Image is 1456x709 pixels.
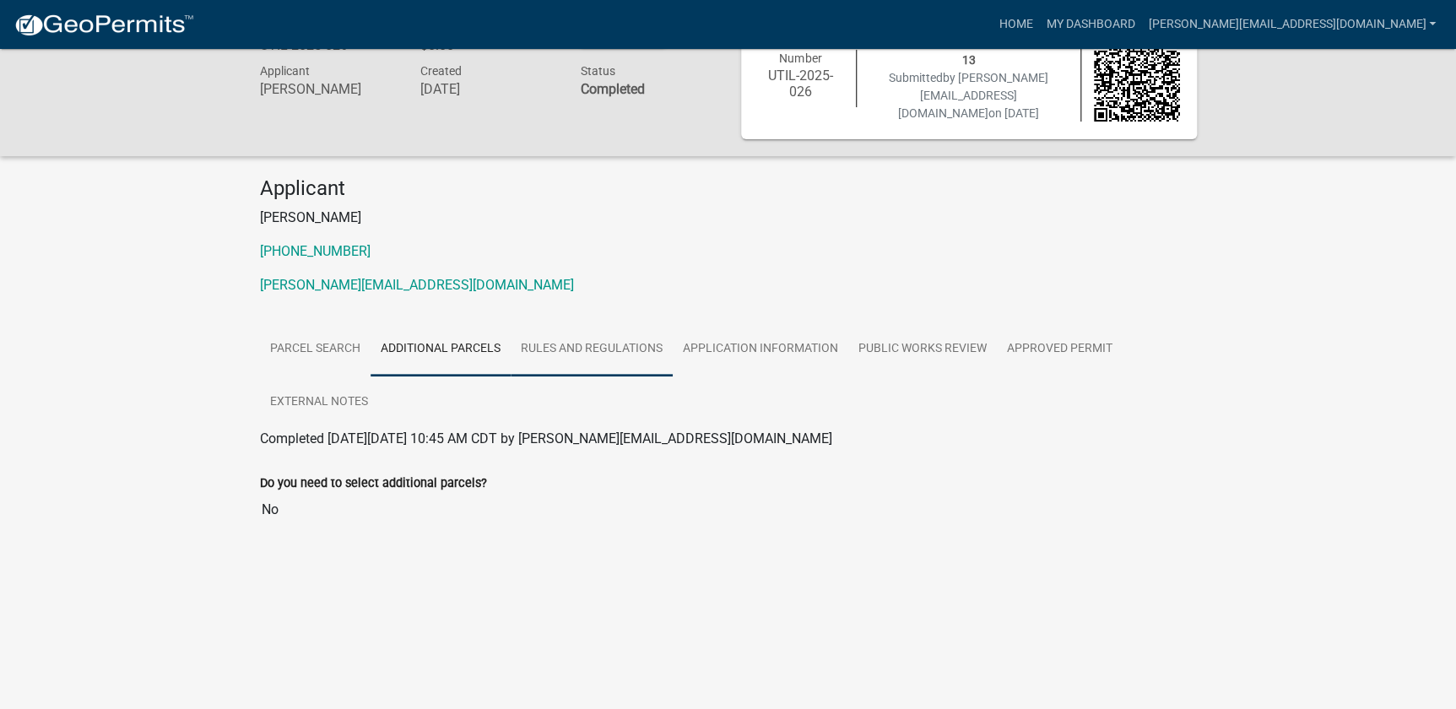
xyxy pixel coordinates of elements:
span: by [PERSON_NAME][EMAIL_ADDRESS][DOMAIN_NAME] [898,71,1048,120]
img: QR code [1094,35,1180,122]
h6: [DATE] [419,81,555,97]
span: Applicant [260,64,310,78]
span: Completed [DATE][DATE] 10:45 AM CDT by [PERSON_NAME][EMAIL_ADDRESS][DOMAIN_NAME] [260,430,832,447]
a: Home [992,8,1039,41]
p: [PERSON_NAME] [260,208,1197,228]
label: Do you need to select additional parcels? [260,478,487,490]
strong: Completed [580,81,644,97]
h4: Applicant [260,176,1197,201]
span: Created [419,64,461,78]
span: Submitted on [DATE] [889,71,1048,120]
a: My Dashboard [1039,8,1141,41]
a: Parcel search [260,322,371,376]
a: Rules and Regulations [511,322,673,376]
a: Public Works Review [848,322,997,376]
a: [PHONE_NUMBER] [260,243,371,259]
h6: [PERSON_NAME] [260,81,395,97]
a: External Notes [260,376,378,430]
h6: UTIL-2025-026 [758,68,844,100]
a: Application Information [673,322,848,376]
a: [PERSON_NAME][EMAIL_ADDRESS][DOMAIN_NAME] [260,277,574,293]
a: [PERSON_NAME][EMAIL_ADDRESS][DOMAIN_NAME] [1141,8,1442,41]
a: Additional Parcels [371,322,511,376]
a: Approved Permit [997,322,1123,376]
span: Status [580,64,614,78]
span: Number [779,51,821,65]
